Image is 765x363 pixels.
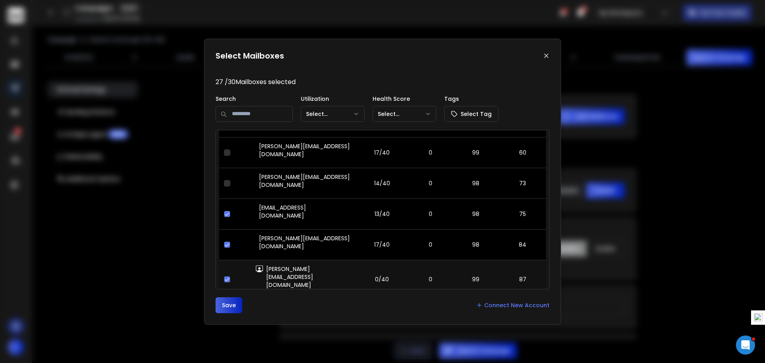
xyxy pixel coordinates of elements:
p: [PERSON_NAME][EMAIL_ADDRESS][DOMAIN_NAME] [259,142,351,158]
p: 27 / 30 Mailboxes selected [216,77,549,87]
td: 98 [452,199,499,230]
td: 99 [452,137,499,168]
td: 17/40 [355,230,409,260]
td: 87 [499,260,546,299]
p: Health Score [373,95,436,103]
p: 0 [414,275,447,283]
iframe: Intercom live chat [736,336,755,355]
p: 0 [414,210,447,218]
button: Select Tag [444,106,498,122]
p: [PERSON_NAME][EMAIL_ADDRESS][DOMAIN_NAME] [266,265,351,289]
a: Connect New Account [476,301,549,309]
p: Search [216,95,293,103]
td: 73 [499,168,546,199]
td: 99 [452,260,499,299]
td: 0/40 [355,260,409,299]
h1: Select Mailboxes [216,50,284,61]
p: 0 [414,241,447,249]
p: [PERSON_NAME][EMAIL_ADDRESS][DOMAIN_NAME] [259,173,351,189]
td: 98 [452,230,499,260]
p: [EMAIL_ADDRESS][DOMAIN_NAME] [259,204,351,220]
button: Select... [373,106,436,122]
td: 84 [499,230,546,260]
p: Tags [444,95,498,103]
td: 17/40 [355,137,409,168]
p: Utilization [301,95,365,103]
td: 14/40 [355,168,409,199]
button: Select... [301,106,365,122]
td: 60 [499,137,546,168]
td: 13/40 [355,199,409,230]
td: 75 [499,199,546,230]
p: 0 [414,179,447,187]
td: 98 [452,168,499,199]
p: 0 [414,149,447,157]
p: [PERSON_NAME][EMAIL_ADDRESS][DOMAIN_NAME] [259,234,351,250]
button: Save [216,297,242,313]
